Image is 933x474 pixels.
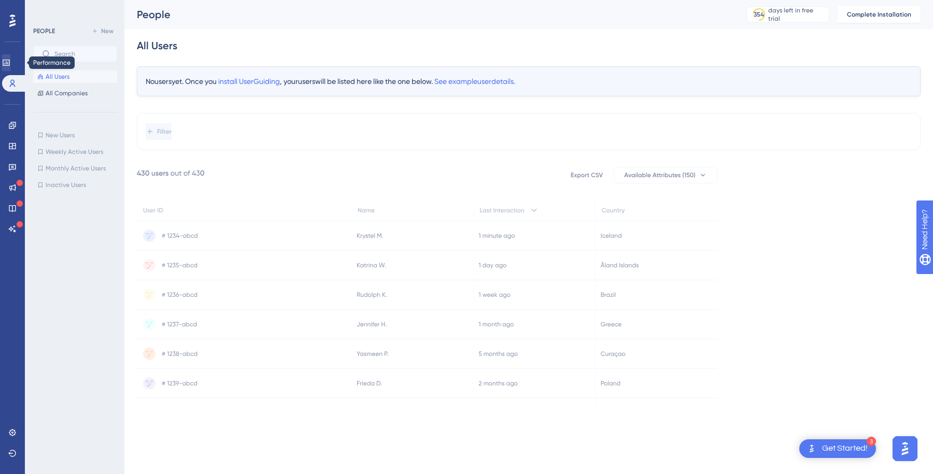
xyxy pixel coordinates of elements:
[46,73,69,81] span: All Users
[33,129,117,141] button: New Users
[838,6,921,23] button: Complete Installation
[101,27,114,35] span: New
[33,146,117,158] button: Weekly Active Users
[434,77,515,85] span: See example user details.
[46,181,86,189] span: Inactive Users
[157,127,172,136] span: Filter
[46,164,106,173] span: Monthly Active Users
[46,89,88,97] span: All Companies
[46,148,103,156] span: Weekly Active Users
[33,27,55,35] div: PEOPLE
[88,25,117,37] button: New
[33,87,117,99] button: All Companies
[768,6,826,23] div: days left in free trial
[867,437,876,446] div: 3
[24,3,65,15] span: Need Help?
[33,179,117,191] button: Inactive Users
[33,162,117,175] button: Monthly Active Users
[137,7,720,22] div: People
[218,77,280,85] span: install UserGuiding
[889,433,921,464] iframe: UserGuiding AI Assistant Launcher
[822,443,868,454] div: Get Started!
[799,439,876,458] div: Open Get Started! checklist, remaining modules: 3
[805,442,818,455] img: launcher-image-alternative-text
[146,123,172,140] button: Filter
[754,10,764,19] div: 354
[46,131,75,139] span: New Users
[137,38,177,53] div: All Users
[54,50,108,58] input: Search
[847,10,911,19] span: Complete Installation
[33,70,117,83] button: All Users
[137,66,921,96] div: No users yet. Once you , your users will be listed here like the one below.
